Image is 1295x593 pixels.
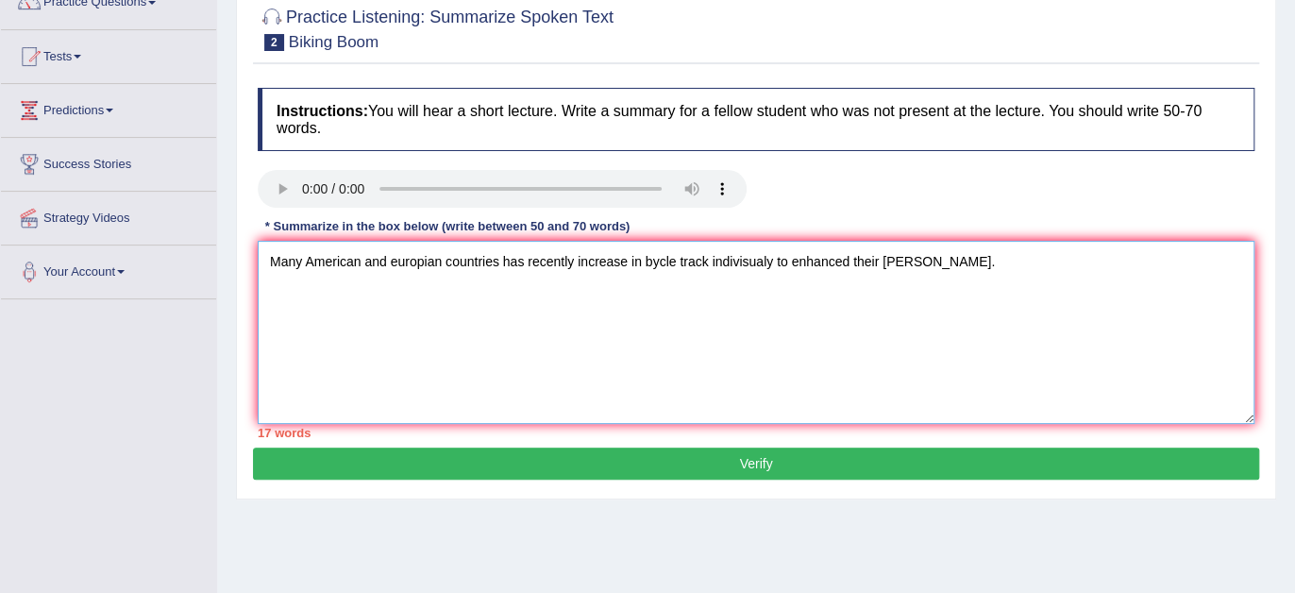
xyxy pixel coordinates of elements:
h2: Practice Listening: Summarize Spoken Text [258,4,614,51]
a: Strategy Videos [1,192,216,239]
a: Your Account [1,246,216,293]
small: Biking Boom [289,33,378,51]
div: * Summarize in the box below (write between 50 and 70 words) [258,217,637,235]
span: 2 [264,34,284,51]
b: Instructions: [277,103,368,119]
a: Tests [1,30,216,77]
a: Success Stories [1,138,216,185]
a: Predictions [1,84,216,131]
div: 17 words [258,424,1254,442]
button: Verify [253,448,1259,480]
h4: You will hear a short lecture. Write a summary for a fellow student who was not present at the le... [258,88,1254,151]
